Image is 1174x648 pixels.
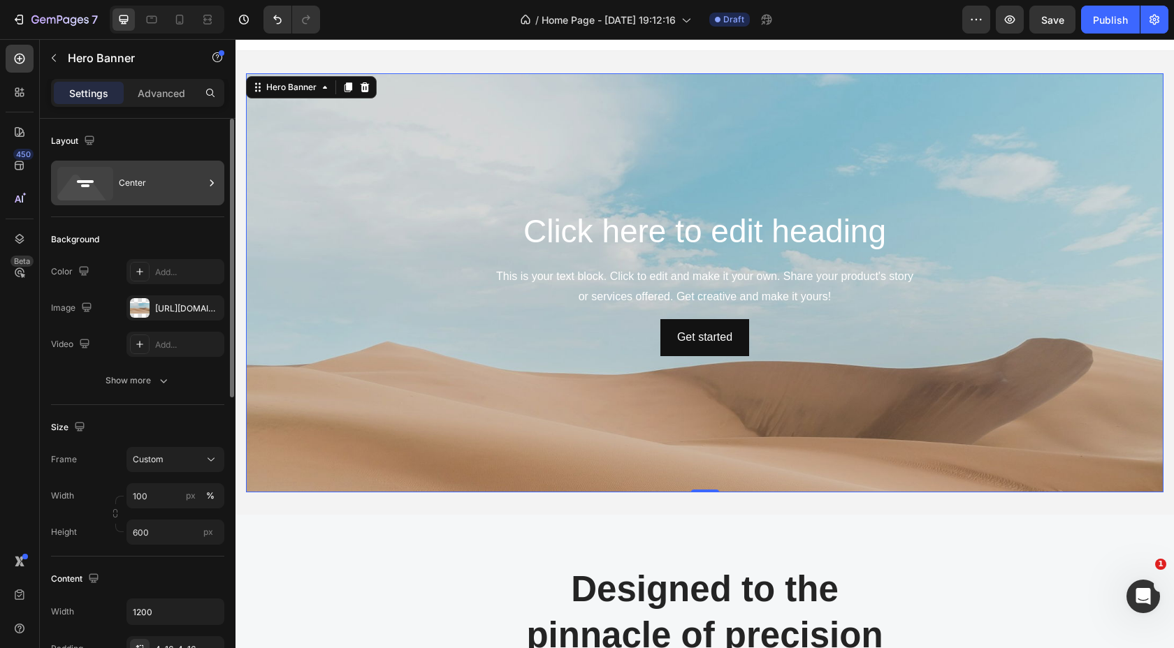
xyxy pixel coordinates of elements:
button: Save [1029,6,1075,34]
div: Add... [155,266,221,279]
div: Width [51,605,74,618]
p: Designed to the pinnacle of precision [261,527,678,620]
p: Settings [69,86,108,101]
span: px [203,526,213,537]
div: Content [51,570,102,589]
div: Center [119,167,204,199]
label: Height [51,526,77,538]
div: Hero Banner [28,42,84,54]
div: Layout [51,132,98,151]
button: Show more [51,368,224,393]
span: Draft [723,13,744,26]
input: px% [126,483,224,508]
button: % [182,487,199,504]
span: Home Page - [DATE] 19:12:16 [542,13,676,27]
button: px [202,487,219,504]
input: Auto [127,599,224,624]
button: 7 [6,6,104,34]
div: px [186,489,196,502]
div: Get started [442,288,497,309]
div: Video [51,335,93,354]
div: Publish [1093,13,1128,27]
div: Background [51,233,99,246]
button: Get started [425,280,514,317]
span: Save [1041,14,1064,26]
p: 7 [92,11,98,28]
button: Custom [126,447,224,472]
input: px [126,520,224,545]
div: [URL][DOMAIN_NAME] [155,302,221,315]
span: 1 [1155,559,1166,570]
div: Image [51,299,95,318]
p: Advanced [138,86,185,101]
span: / [535,13,539,27]
div: Show more [106,374,171,388]
div: Color [51,263,92,281]
span: Custom [133,453,164,466]
div: % [206,489,215,502]
label: Width [51,489,74,502]
div: Add... [155,339,221,351]
div: Undo/Redo [263,6,320,34]
label: Frame [51,453,77,466]
div: 450 [13,149,34,160]
iframe: Design area [235,39,1174,648]
div: Beta [10,256,34,267]
button: Publish [1081,6,1140,34]
div: Size [51,418,88,437]
iframe: Intercom live chat [1126,580,1160,613]
p: Hero Banner [68,50,187,66]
